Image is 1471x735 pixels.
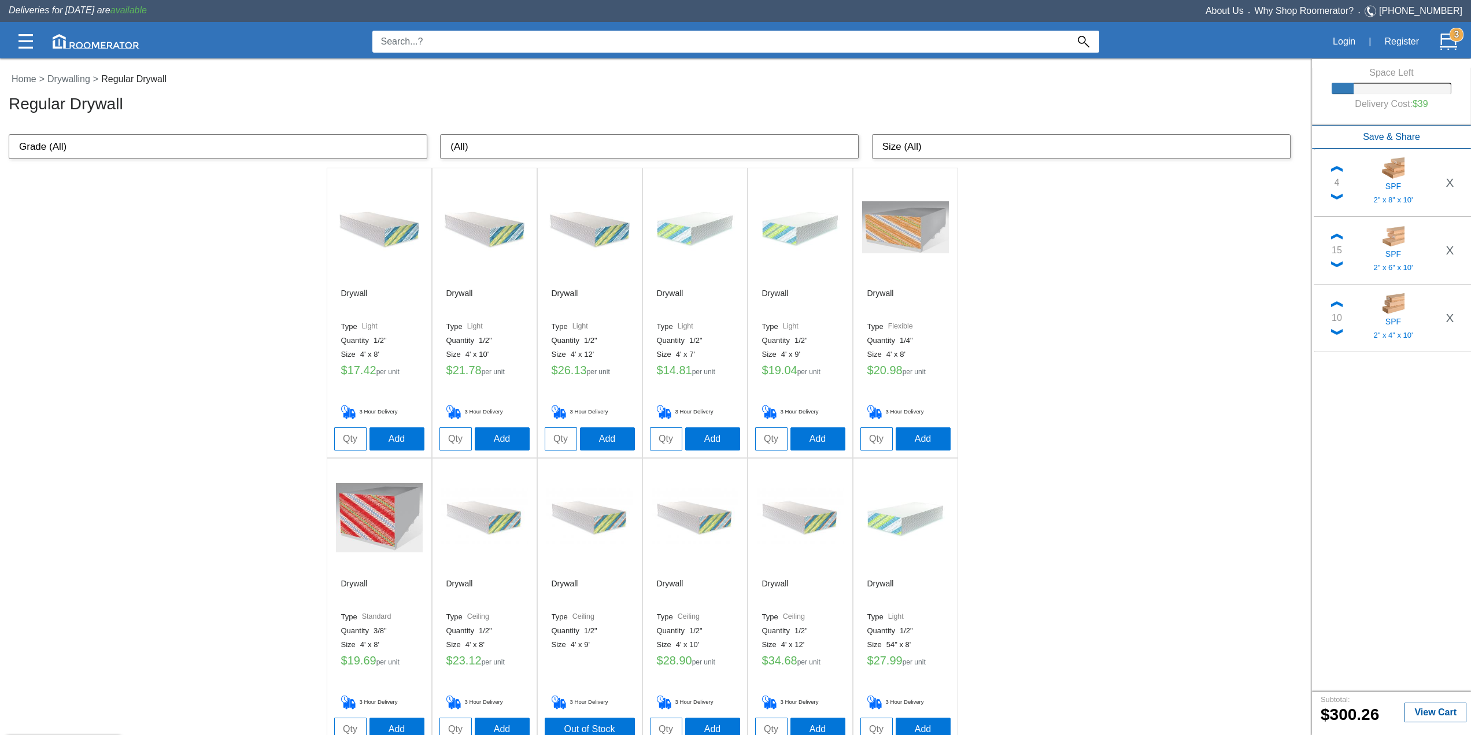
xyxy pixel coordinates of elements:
img: Delivery_Cart.png [341,405,360,419]
h5: 3 Hour Delivery [552,405,628,419]
button: Add [580,427,635,450]
img: Delivery_Cart.png [552,695,570,710]
label: 4' x 9' [781,350,805,359]
h5: 2" x 4" x 10' [1357,331,1430,340]
input: Qty [334,427,367,450]
h5: 3 Hour Delivery [446,695,523,710]
h5: 19.69 [341,654,417,671]
label: Type [446,322,467,331]
a: SPF2" x 6" x 10' [1348,224,1439,277]
label: Light [362,322,378,331]
img: 11200262_sm.jpg [1381,156,1405,179]
label: Type [341,322,362,331]
img: /app/images/Buttons/favicon.jpg [336,184,423,271]
h5: 3 Hour Delivery [762,405,838,419]
img: Down_Chevron.png [1331,194,1343,200]
label: 1/2" [794,336,812,345]
button: View Cart [1405,703,1466,722]
a: About Us [1206,6,1244,16]
label: per unit [482,368,505,376]
label: Size [657,640,676,649]
b: 300.26 [1321,706,1379,723]
a: Drywalling [45,74,93,84]
label: 1/2" [689,626,707,636]
img: /app/images/Buttons/favicon.jpg [441,184,528,271]
button: Save & Share [1312,125,1471,149]
label: Type [867,612,888,622]
label: per unit [376,659,400,666]
h6: Drywall [762,579,789,608]
button: Add [685,427,740,450]
div: 15 [1332,243,1342,257]
label: Quantity [867,336,900,345]
label: 1/2" [794,626,812,636]
img: Search_Icon.svg [1078,36,1089,47]
label: 1/4" [900,336,918,345]
label: Size [762,350,781,359]
label: Size [552,350,571,359]
label: 1/2" [689,336,707,345]
label: Type [657,322,678,331]
img: Delivery_Cart.png [657,405,675,419]
label: 4' x 8' [465,640,489,649]
img: /app/images/Buttons/favicon.jpg [757,184,844,271]
h6: Space Left [1332,68,1451,78]
button: Login [1326,29,1362,54]
img: Delivery_Cart.png [762,405,781,419]
h5: 27.99 [867,654,944,671]
div: 10 [1332,311,1342,325]
img: Delivery_Cart.png [867,695,886,710]
img: Delivery_Cart.png [657,695,675,710]
label: > [93,72,98,86]
button: Add [790,427,845,450]
img: /app/images/Buttons/favicon.jpg [546,184,633,271]
label: Size [867,640,886,649]
img: /app/images/Buttons/favicon.jpg [862,184,949,271]
label: Size [552,640,571,649]
label: $ [341,364,348,376]
h6: Drywall [867,289,894,317]
h6: Drywall [552,289,578,317]
h5: SPF [1357,179,1430,191]
label: 4' x 10' [676,640,704,649]
img: /app/images/Buttons/favicon.jpg [336,474,423,561]
label: Quantity [657,626,689,636]
label: Size [867,350,886,359]
h5: 21.78 [446,364,523,381]
label: $ [762,364,768,376]
img: /app/images/Buttons/favicon.jpg [757,474,844,561]
label: $ [867,364,874,376]
img: /app/images/Buttons/favicon.jpg [652,184,738,271]
h5: 14.81 [657,364,733,381]
label: $ [762,654,768,667]
img: Up_Chevron.png [1331,234,1343,239]
label: $ [1321,706,1330,724]
span: available [110,5,147,15]
span: • [1354,10,1365,15]
label: $ [446,364,453,376]
img: Up_Chevron.png [1331,301,1343,307]
label: Quantity [341,336,374,345]
button: Add [475,427,530,450]
img: Delivery_Cart.png [341,695,360,710]
label: per unit [482,659,505,666]
label: 4' x 7' [676,350,700,359]
label: per unit [903,368,926,376]
input: Qty [755,427,788,450]
label: Quantity [762,336,794,345]
label: $ [657,654,663,667]
h3: Regular Drywall [9,91,1309,113]
b: View Cart [1414,707,1457,717]
img: /app/images/Buttons/favicon.jpg [441,474,528,561]
label: per unit [692,368,715,376]
label: Light [888,612,904,622]
h5: 3 Hour Delivery [446,405,523,419]
img: Down_Chevron.png [1331,329,1343,335]
img: Delivery_Cart.png [867,405,886,419]
label: Size [341,640,360,649]
h6: Drywall [341,579,368,608]
label: 4' x 10' [465,350,493,359]
h5: 3 Hour Delivery [762,695,838,710]
h5: 2" x 6" x 10' [1357,263,1430,272]
img: Delivery_Cart.png [762,695,781,710]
